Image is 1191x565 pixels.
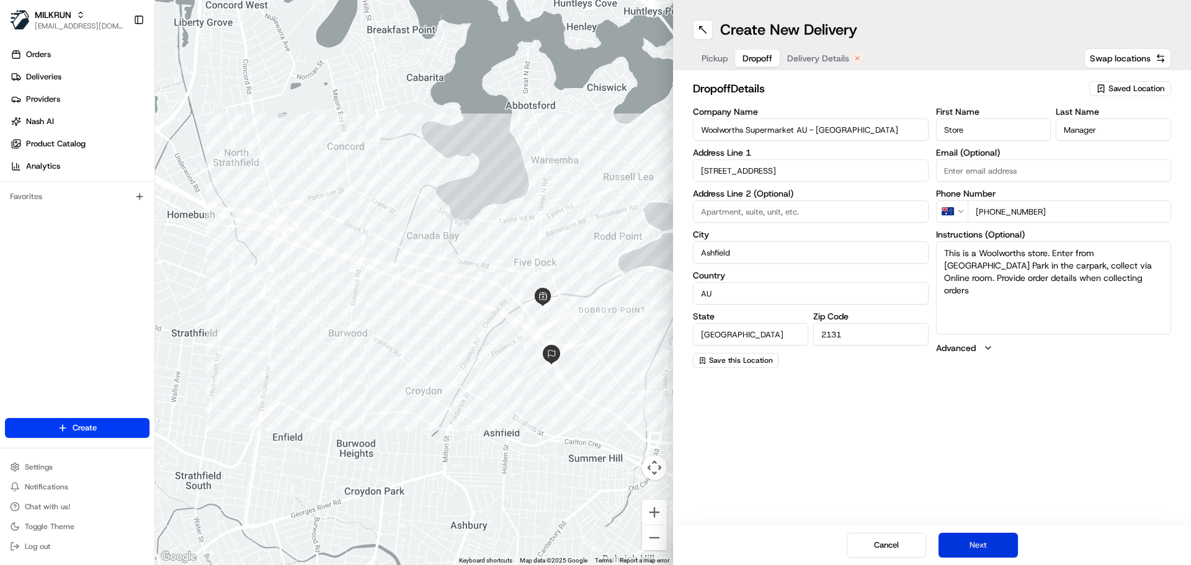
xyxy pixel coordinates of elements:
[693,80,1082,97] h2: dropoff Details
[968,200,1172,223] input: Enter phone number
[1056,107,1171,116] label: Last Name
[936,342,1172,354] button: Advanced
[1089,80,1171,97] button: Saved Location
[5,458,149,476] button: Settings
[620,557,669,564] a: Report a map error
[813,312,929,321] label: Zip Code
[5,5,128,35] button: MILKRUNMILKRUN[EMAIL_ADDRESS][DOMAIN_NAME]
[693,107,929,116] label: Company Name
[520,557,587,564] span: Map data ©2025 Google
[595,557,612,564] a: Terms (opens in new tab)
[693,241,929,264] input: Enter city
[936,241,1172,334] textarea: This is a Woolworths store. Enter from [GEOGRAPHIC_DATA] Park in the carpark, collect via Online ...
[10,10,30,30] img: MILKRUN
[693,312,808,321] label: State
[5,498,149,515] button: Chat with us!
[25,502,70,512] span: Chat with us!
[693,282,929,305] input: Enter country
[5,418,149,438] button: Create
[5,156,154,176] a: Analytics
[26,94,60,105] span: Providers
[939,533,1018,558] button: Next
[743,52,772,65] span: Dropoff
[5,112,154,131] a: Nash AI
[720,20,857,40] h1: Create New Delivery
[936,107,1051,116] label: First Name
[936,189,1172,198] label: Phone Number
[702,52,728,65] span: Pickup
[693,200,929,223] input: Apartment, suite, unit, etc.
[26,49,51,60] span: Orders
[35,9,71,21] button: MILKRUN
[25,541,50,551] span: Log out
[35,21,123,31] button: [EMAIL_ADDRESS][DOMAIN_NAME]
[936,148,1172,157] label: Email (Optional)
[5,89,154,109] a: Providers
[642,455,667,480] button: Map camera controls
[26,161,60,172] span: Analytics
[813,323,929,345] input: Enter zip code
[693,189,929,198] label: Address Line 2 (Optional)
[459,556,512,565] button: Keyboard shortcuts
[693,353,778,368] button: Save this Location
[5,45,154,65] a: Orders
[936,118,1051,141] input: Enter first name
[1084,48,1171,68] button: Swap locations
[693,148,929,157] label: Address Line 1
[158,549,199,565] a: Open this area in Google Maps (opens a new window)
[936,230,1172,239] label: Instructions (Optional)
[5,518,149,535] button: Toggle Theme
[26,116,54,127] span: Nash AI
[1056,118,1171,141] input: Enter last name
[25,522,74,532] span: Toggle Theme
[1090,52,1151,65] span: Swap locations
[693,323,808,345] input: Enter state
[5,478,149,496] button: Notifications
[1108,83,1164,94] span: Saved Location
[936,342,976,354] label: Advanced
[936,159,1172,182] input: Enter email address
[709,355,773,365] span: Save this Location
[693,271,929,280] label: Country
[693,230,929,239] label: City
[787,52,849,65] span: Delivery Details
[5,538,149,555] button: Log out
[5,134,154,154] a: Product Catalog
[642,500,667,525] button: Zoom in
[642,525,667,550] button: Zoom out
[693,159,929,182] input: Enter address
[5,67,154,87] a: Deliveries
[25,482,68,492] span: Notifications
[693,118,929,141] input: Enter company name
[847,533,926,558] button: Cancel
[25,462,53,472] span: Settings
[73,422,97,434] span: Create
[26,71,61,82] span: Deliveries
[5,187,149,207] div: Favorites
[158,549,199,565] img: Google
[26,138,86,149] span: Product Catalog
